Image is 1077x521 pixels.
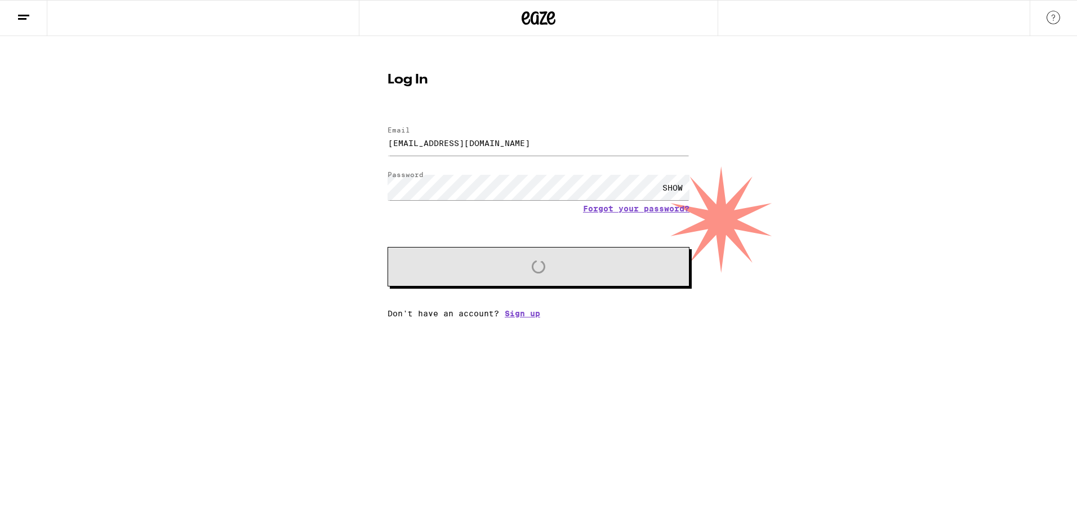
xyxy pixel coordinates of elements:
label: Email [388,126,410,134]
div: SHOW [656,175,689,200]
a: Sign up [505,309,540,318]
h1: Log In [388,73,689,87]
a: Forgot your password? [583,204,689,213]
input: Email [388,130,689,156]
label: Password [388,171,424,178]
div: Don't have an account? [388,309,689,318]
